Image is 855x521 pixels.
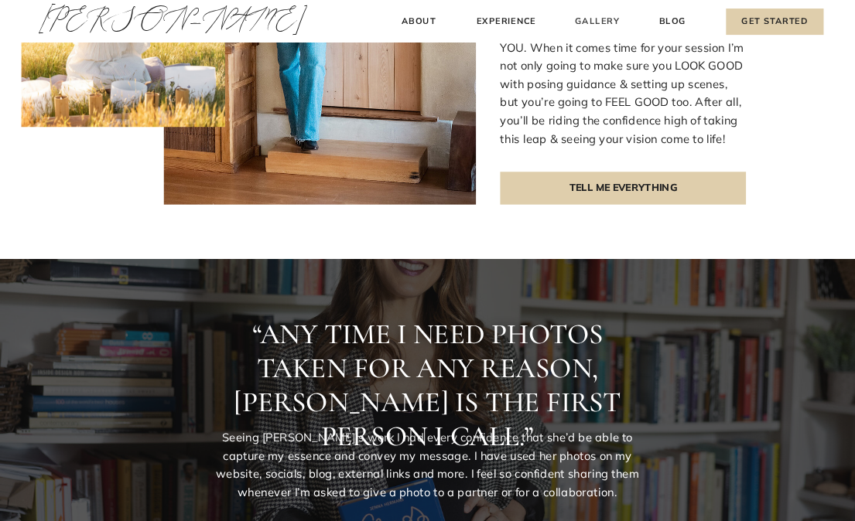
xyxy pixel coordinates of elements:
[204,428,650,505] h3: Seeing [PERSON_NAME]’s work I had every confidence that she’d be able to capture my essence and c...
[656,14,689,29] a: Blog
[500,172,746,205] a: TELL ME EVERYTHING
[398,14,439,29] a: About
[474,14,538,29] a: Experience
[192,317,664,420] h3: “Any time I need photos taken for any reason, [PERSON_NAME] is the first person I call.”
[573,14,621,29] a: Gallery
[726,9,823,35] a: Get Started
